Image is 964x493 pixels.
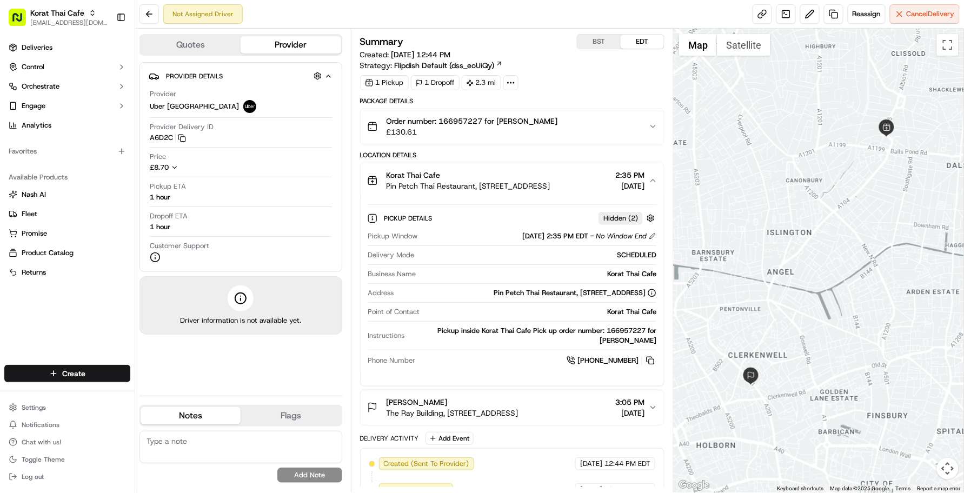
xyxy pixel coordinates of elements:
div: Start new chat [37,103,177,114]
button: CancelDelivery [890,4,960,24]
a: Nash AI [9,190,126,199]
button: [PERSON_NAME]The Ray Building, [STREET_ADDRESS]3:05 PM[DATE] [361,390,664,425]
div: Pin Petch Thai Restaurant, [STREET_ADDRESS] [494,288,656,298]
img: 1736555255976-a54dd68f-1ca7-489b-9aae-adbdc363a1c4 [11,103,30,123]
a: Open this area in Google Maps (opens a new window) [676,478,712,492]
div: Available Products [4,169,130,186]
p: Welcome 👋 [11,43,197,61]
button: Orchestrate [4,78,130,95]
div: 1 Dropoff [411,75,460,90]
a: 📗Knowledge Base [6,152,87,172]
span: Pin Petch Thai Restaurant, [STREET_ADDRESS] [387,181,550,191]
span: 2:35 PM [615,170,644,181]
button: Product Catalog [4,244,130,262]
span: Knowledge Base [22,157,83,168]
span: Toggle Theme [22,455,65,464]
div: 1 hour [150,222,170,232]
span: [DATE] 2:35 PM EDT [522,231,588,241]
a: [PHONE_NUMBER] [567,355,656,367]
span: Deliveries [22,43,52,52]
span: No Window End [596,231,647,241]
button: Toggle fullscreen view [937,34,959,56]
span: Create [62,368,85,379]
span: Korat Thai Cafe [387,170,441,181]
button: Fleet [4,205,130,223]
span: - [590,231,594,241]
span: Created: [360,49,451,60]
span: Pickup Details [384,214,435,223]
span: Provider Delivery ID [150,122,214,132]
div: Location Details [360,151,665,159]
input: Got a question? Start typing here... [28,70,195,81]
span: Uber [GEOGRAPHIC_DATA] [150,102,239,111]
span: Korat Thai Cafe [30,8,84,18]
button: Reassign [848,4,886,24]
img: Google [676,478,712,492]
button: £8.70 [150,163,245,172]
span: Price [150,152,166,162]
span: Provider Details [166,72,223,81]
div: 📗 [11,158,19,166]
button: Add Event [426,432,474,445]
div: 1 hour [150,192,170,202]
div: 💻 [91,158,100,166]
span: Reassign [853,9,881,19]
button: Hidden (2) [599,211,657,225]
img: Nash [11,11,32,32]
span: Delivery Mode [368,250,415,260]
div: Korat Thai Cafe [424,307,657,317]
h3: Summary [360,37,404,46]
span: Control [22,62,44,72]
span: Pylon [108,183,131,191]
button: [EMAIL_ADDRESS][DOMAIN_NAME] [30,18,108,27]
div: Korat Thai Cafe [421,269,657,279]
button: Map camera controls [937,458,959,479]
span: Chat with us! [22,438,61,447]
span: Point of Contact [368,307,420,317]
button: A6D2C [150,133,186,143]
button: Nash AI [4,186,130,203]
button: Chat with us! [4,435,130,450]
button: Keyboard shortcuts [777,485,824,492]
button: Provider [241,36,341,54]
span: Instructions [368,331,405,341]
img: uber-new-logo.jpeg [243,100,256,113]
span: 3:05 PM [615,397,644,408]
button: Toggle Theme [4,452,130,467]
div: Delivery Activity [360,434,419,443]
div: SCHEDULED [419,250,657,260]
span: 12:44 PM EDT [604,459,650,469]
span: Business Name [368,269,416,279]
span: API Documentation [102,157,174,168]
button: Create [4,365,130,382]
a: Analytics [4,117,130,134]
span: Provider [150,89,176,99]
span: Map data ©2025 Google [830,485,889,491]
span: Phone Number [368,356,416,365]
div: Package Details [360,97,665,105]
span: [DATE] [580,459,602,469]
button: Show satellite imagery [717,34,770,56]
div: Strategy: [360,60,503,71]
span: Order number: 166957227 for [PERSON_NAME] [387,116,558,126]
span: Log out [22,472,44,481]
button: BST [577,35,621,49]
button: Engage [4,97,130,115]
span: Orchestrate [22,82,59,91]
span: Fleet [22,209,37,219]
span: Address [368,288,394,298]
span: Pickup ETA [150,182,186,191]
span: Customer Support [150,241,209,251]
button: Flags [241,407,341,424]
span: Settings [22,403,46,412]
div: 2.3 mi [462,75,501,90]
button: EDT [621,35,664,49]
button: Show street map [679,34,717,56]
span: Promise [22,229,47,238]
button: Start new chat [184,106,197,119]
a: Flipdish Default (dss_eoUiQy) [395,60,503,71]
span: [PHONE_NUMBER] [577,356,639,365]
span: Nash AI [22,190,46,199]
a: Deliveries [4,39,130,56]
